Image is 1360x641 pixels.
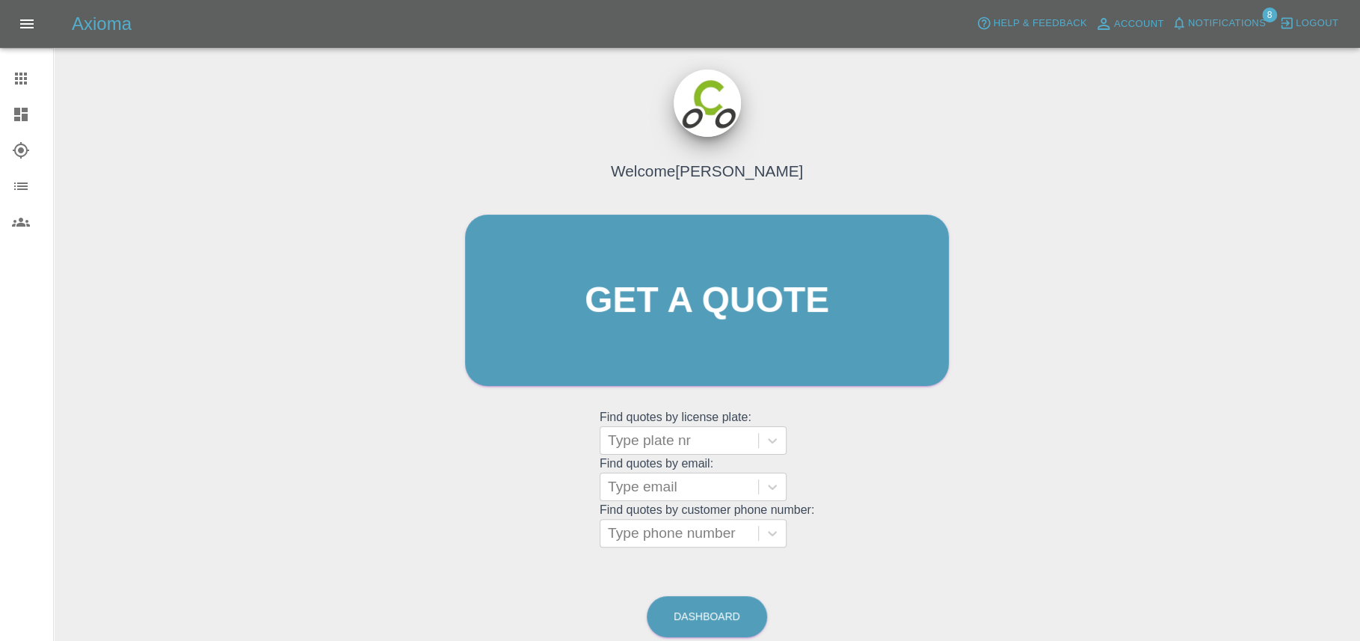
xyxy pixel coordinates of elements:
[1114,16,1164,33] span: Account
[600,503,814,548] grid: Find quotes by customer phone number:
[1296,15,1338,32] span: Logout
[1188,15,1266,32] span: Notifications
[1091,12,1168,36] a: Account
[993,15,1086,32] span: Help & Feedback
[674,70,741,137] img: ...
[1168,12,1270,35] button: Notifications
[465,215,949,386] a: Get a quote
[973,12,1090,35] button: Help & Feedback
[1276,12,1342,35] button: Logout
[600,411,814,455] grid: Find quotes by license plate:
[1262,7,1277,22] span: 8
[647,596,767,637] a: Dashboard
[611,159,803,183] h4: Welcome [PERSON_NAME]
[72,12,132,36] h5: Axioma
[600,457,814,501] grid: Find quotes by email:
[9,6,45,42] button: Open drawer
